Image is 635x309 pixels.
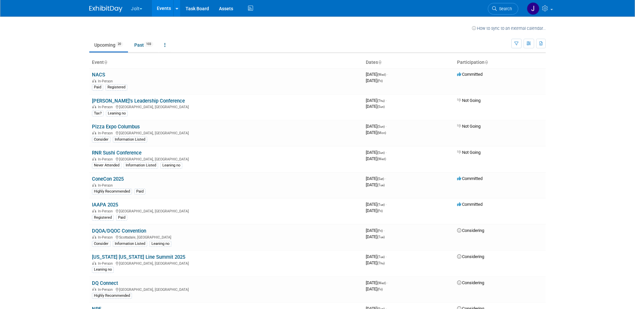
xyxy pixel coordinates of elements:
span: [DATE] [366,182,385,187]
div: [GEOGRAPHIC_DATA], [GEOGRAPHIC_DATA] [92,287,360,292]
span: (Fri) [377,287,383,291]
span: Considering [457,280,484,285]
span: (Tue) [377,235,385,239]
a: [PERSON_NAME]'s Leadership Conference [92,98,185,104]
img: In-Person Event [92,157,96,160]
span: (Wed) [377,73,386,76]
a: [US_STATE] [US_STATE] Line Summit 2025 [92,254,185,260]
span: In-Person [98,105,115,109]
span: Not Going [457,98,481,103]
span: - [387,280,388,285]
img: In-Person Event [92,235,96,239]
span: Committed [457,176,483,181]
span: (Sat) [377,177,384,181]
a: How to sync to an external calendar... [472,26,546,31]
span: - [384,228,385,233]
span: - [387,72,388,77]
a: IAAPA 2025 [92,202,118,208]
span: In-Person [98,131,115,135]
div: [GEOGRAPHIC_DATA], [GEOGRAPHIC_DATA] [92,208,360,213]
span: Considering [457,228,484,233]
a: DQOA/DQOC Convention [92,228,146,234]
div: Highly Recommended [92,189,132,195]
div: Never Attended [92,162,121,168]
span: Committed [457,202,483,207]
span: [DATE] [366,150,387,155]
a: Sort by Start Date [378,60,381,65]
span: Not Going [457,150,481,155]
a: Past103 [129,39,158,51]
span: [DATE] [366,176,386,181]
span: Considering [457,254,484,259]
span: (Fri) [377,79,383,83]
span: - [386,98,387,103]
span: [DATE] [366,104,385,109]
span: - [386,202,387,207]
span: [DATE] [366,228,385,233]
div: Paid [92,84,103,90]
span: - [386,150,387,155]
span: (Fri) [377,229,383,233]
span: In-Person [98,287,115,292]
a: ConeCon 2025 [92,176,124,182]
a: Sort by Event Name [104,60,107,65]
div: [GEOGRAPHIC_DATA], [GEOGRAPHIC_DATA] [92,104,360,109]
span: In-Person [98,209,115,213]
th: Participation [454,57,546,68]
span: - [385,176,386,181]
span: (Mon) [377,131,386,135]
span: Committed [457,72,483,77]
img: In-Person Event [92,79,96,82]
span: 103 [144,42,153,47]
span: 20 [116,42,123,47]
div: Information Listed [113,241,147,247]
span: [DATE] [366,234,385,239]
span: (Fri) [377,209,383,213]
span: (Tue) [377,255,385,259]
span: In-Person [98,157,115,161]
img: In-Person Event [92,183,96,187]
span: [DATE] [366,208,383,213]
div: Scottsdale, [GEOGRAPHIC_DATA] [92,234,360,240]
span: [DATE] [366,202,387,207]
span: - [386,124,387,129]
span: [DATE] [366,72,388,77]
div: [GEOGRAPHIC_DATA], [GEOGRAPHIC_DATA] [92,260,360,266]
span: (Sun) [377,105,385,109]
span: [DATE] [366,260,385,265]
span: (Sun) [377,151,385,154]
span: [DATE] [366,156,386,161]
div: Highly Recommended [92,293,132,299]
span: Not Going [457,124,481,129]
div: Leaning no [106,110,128,116]
th: Dates [363,57,454,68]
img: Jeshua Anderson [527,2,539,15]
span: (Tue) [377,203,385,206]
span: [DATE] [366,130,386,135]
span: (Thu) [377,99,385,103]
span: [DATE] [366,124,387,129]
div: Leaning no [149,241,171,247]
div: Tax? [92,110,104,116]
div: Paid [134,189,146,195]
a: Pizza Expo Columbus [92,124,140,130]
img: ExhibitDay [89,6,122,12]
a: Sort by Participation Type [485,60,488,65]
img: In-Person Event [92,131,96,134]
span: (Thu) [377,261,385,265]
img: In-Person Event [92,261,96,265]
span: (Wed) [377,281,386,285]
div: Information Listed [124,162,158,168]
span: [DATE] [366,280,388,285]
span: (Wed) [377,157,386,161]
span: - [386,254,387,259]
a: Search [488,3,518,15]
a: DQ Connect [92,280,118,286]
div: Leaning no [160,162,182,168]
div: Registered [106,84,127,90]
span: In-Person [98,261,115,266]
a: RNR Sushi Conference [92,150,142,156]
th: Event [89,57,363,68]
span: (Tue) [377,183,385,187]
span: [DATE] [366,287,383,291]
